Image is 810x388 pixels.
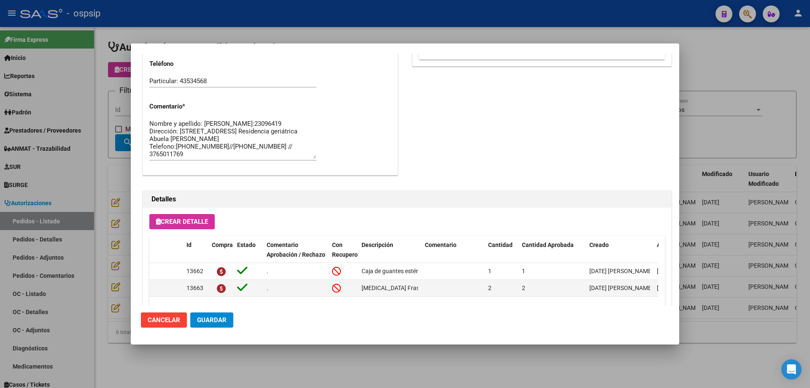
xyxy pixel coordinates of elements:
[522,268,525,274] span: 1
[589,268,653,274] span: [DATE] [PERSON_NAME]
[522,285,525,291] span: 2
[186,268,203,274] span: 13662
[358,236,421,273] datatable-header-cell: Descripción
[485,236,518,273] datatable-header-cell: Cantidad
[332,241,358,258] span: Con Recupero
[208,236,234,273] datatable-header-cell: Compra
[362,285,429,291] span: [MEDICAL_DATA] Frascos
[488,285,491,291] span: 2
[267,285,268,291] span: .
[589,285,653,291] span: [DATE] [PERSON_NAME]
[657,285,721,291] span: [DATE] [PERSON_NAME]
[653,236,738,273] datatable-header-cell: Aprobado/Rechazado x
[589,241,609,248] span: Creado
[488,241,513,248] span: Cantidad
[657,268,721,274] span: [DATE] [PERSON_NAME]
[518,236,586,273] datatable-header-cell: Cantidad Aprobada
[186,285,203,291] span: 13663
[267,268,268,274] span: .
[149,102,222,111] p: Comentario
[237,241,256,248] span: Estado
[186,241,192,248] span: Id
[421,236,485,273] datatable-header-cell: Comentario
[148,316,180,324] span: Cancelar
[267,241,325,258] span: Comentario Aprobación / Rechazo
[522,241,574,248] span: Cantidad Aprobada
[234,236,263,273] datatable-header-cell: Estado
[141,312,187,328] button: Cancelar
[488,268,491,274] span: 1
[149,214,215,229] button: Crear Detalle
[657,241,719,248] span: Aprobado/Rechazado x
[781,359,802,380] div: Open Intercom Messenger
[263,236,329,273] datatable-header-cell: Comentario Aprobación / Rechazo
[190,312,233,328] button: Guardar
[362,268,427,274] span: Caja de guantes estériles
[212,241,233,248] span: Compra
[156,218,208,225] span: Crear Detalle
[149,59,222,69] p: Teléfono
[425,241,456,248] span: Comentario
[586,236,653,273] datatable-header-cell: Creado
[329,236,358,273] datatable-header-cell: Con Recupero
[183,236,208,273] datatable-header-cell: Id
[197,316,227,324] span: Guardar
[151,194,663,204] h2: Detalles
[362,241,393,248] span: Descripción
